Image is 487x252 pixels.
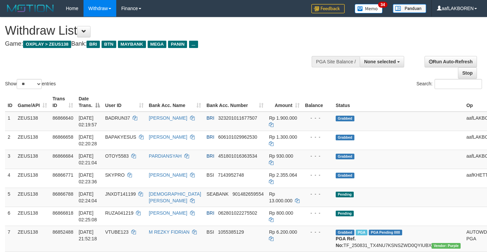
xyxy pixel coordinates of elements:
a: M REZKY FIDRIAN [149,229,190,235]
span: Copy 1055385129 to clipboard [218,229,244,235]
img: panduan.png [393,4,426,13]
select: Showentries [17,79,42,89]
span: Pending [336,211,354,216]
span: OXPLAY > ZEUS138 [23,41,71,48]
span: 86866684 [52,153,73,159]
span: Rp 930.000 [269,153,293,159]
td: ZEUS138 [15,112,50,131]
span: MEGA [148,41,167,48]
th: Status [333,93,464,112]
td: 1 [5,112,15,131]
h1: Withdraw List [5,24,318,37]
th: Bank Acc. Name: activate to sort column ascending [146,93,204,112]
th: Amount: activate to sort column ascending [266,93,302,112]
span: MAYBANK [118,41,146,48]
div: - - - [305,191,330,197]
span: 86866771 [52,172,73,178]
td: ZEUS138 [15,131,50,150]
span: BSI [206,172,214,178]
span: Copy 7143952748 to clipboard [218,172,244,178]
a: Run Auto-Refresh [425,56,477,67]
td: ZEUS138 [15,207,50,226]
span: Grabbed [336,173,354,178]
label: Search: [417,79,482,89]
span: Copy 062801022275502 to clipboard [218,210,257,216]
div: - - - [305,153,330,159]
span: Copy 901482659554 to clipboard [232,191,264,197]
th: Game/API: activate to sort column ascending [15,93,50,112]
td: TF_250831_TX4NU7KSNSZWD0QYIUBX [333,226,464,251]
span: Rp 13.000.000 [269,191,292,203]
div: - - - [305,115,330,121]
span: [DATE] 02:23:36 [78,172,97,184]
th: User ID: activate to sort column ascending [103,93,146,112]
span: BRI [206,134,214,140]
td: 3 [5,150,15,169]
span: BRI [206,115,214,121]
span: Grabbed [336,230,354,235]
span: PGA Pending [369,230,402,235]
span: SEABANK [206,191,228,197]
a: [PERSON_NAME] [149,115,187,121]
h4: Game: Bank: [5,41,318,47]
span: JNXDT141199 [105,191,136,197]
a: [PERSON_NAME] [149,172,187,178]
div: PGA Site Balance / [312,56,360,67]
span: BRI [206,153,214,159]
span: 86852488 [52,229,73,235]
td: ZEUS138 [15,150,50,169]
img: Feedback.jpg [311,4,345,13]
a: [PERSON_NAME] [149,210,187,216]
a: PARDIANSYAH [149,153,182,159]
span: BTN [102,41,116,48]
td: 7 [5,226,15,251]
span: ... [189,41,198,48]
span: OTOY5583 [105,153,129,159]
span: BSI [206,229,214,235]
span: 86866818 [52,210,73,216]
img: Button%20Memo.svg [355,4,383,13]
td: ZEUS138 [15,226,50,251]
span: Marked by aafsolysreylen [356,230,367,235]
img: MOTION_logo.png [5,3,56,13]
td: ZEUS138 [15,169,50,188]
div: - - - [305,172,330,178]
div: - - - [305,134,330,140]
span: Rp 2.355.064 [269,172,297,178]
th: Bank Acc. Number: activate to sort column ascending [204,93,266,112]
span: 86866658 [52,134,73,140]
div: - - - [305,210,330,216]
span: Rp 6.200.000 [269,229,297,235]
span: 34 [378,2,387,8]
span: 86866788 [52,191,73,197]
th: Balance [302,93,333,112]
span: None selected [364,59,396,64]
label: Show entries [5,79,56,89]
span: [DATE] 02:19:57 [78,115,97,127]
th: Date Trans.: activate to sort column descending [76,93,102,112]
span: [DATE] 02:24:04 [78,191,97,203]
span: Rp 800.000 [269,210,293,216]
span: [DATE] 02:20:28 [78,134,97,146]
span: Vendor URL: https://trx4.1velocity.biz [432,243,461,249]
th: Trans ID: activate to sort column ascending [50,93,76,112]
span: BRI [206,210,214,216]
span: RUZA041219 [105,210,134,216]
td: 4 [5,169,15,188]
span: BAPAKYESUS [105,134,136,140]
span: Grabbed [336,116,354,121]
a: [PERSON_NAME] [149,134,187,140]
span: PANIN [168,41,187,48]
td: 2 [5,131,15,150]
input: Search: [435,79,482,89]
span: Grabbed [336,135,354,140]
div: - - - [305,229,330,235]
td: 5 [5,188,15,207]
b: PGA Ref. No: [336,236,356,248]
a: Stop [458,67,477,79]
span: Rp 1.300.000 [269,134,297,140]
span: Grabbed [336,154,354,159]
td: ZEUS138 [15,188,50,207]
span: VTUBE123 [105,229,129,235]
span: Pending [336,192,354,197]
